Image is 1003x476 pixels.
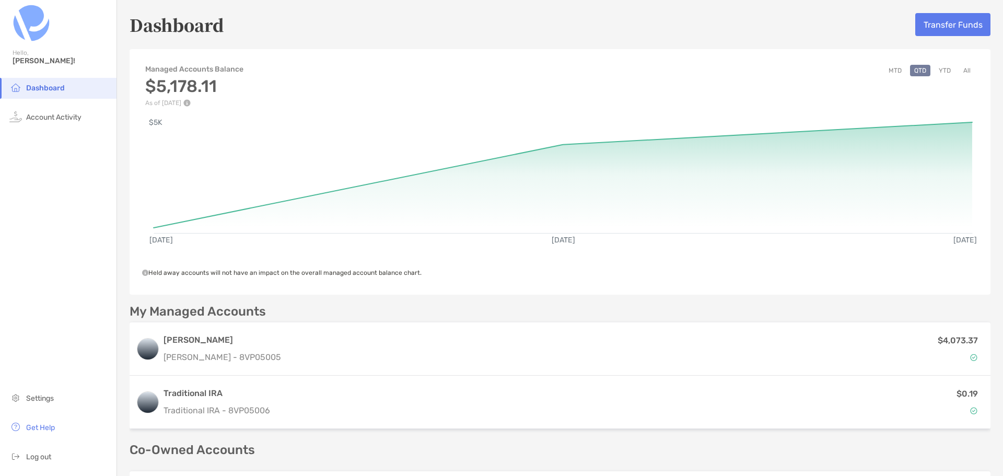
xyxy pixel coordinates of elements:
[970,407,977,414] img: Account Status icon
[130,444,990,457] p: Co-Owned Accounts
[145,99,243,107] p: As of [DATE]
[957,387,978,400] p: $0.19
[26,452,51,461] span: Log out
[910,65,930,76] button: QTD
[26,113,81,122] span: Account Activity
[970,354,977,361] img: Account Status icon
[183,99,191,107] img: Performance Info
[137,392,158,413] img: logo account
[9,110,22,123] img: activity icon
[26,423,55,432] span: Get Help
[938,334,978,347] p: $4,073.37
[26,394,54,403] span: Settings
[552,236,575,245] text: [DATE]
[145,76,243,96] h3: $5,178.11
[142,269,422,276] span: Held away accounts will not have an impact on the overall managed account balance chart.
[9,81,22,94] img: household icon
[130,305,266,318] p: My Managed Accounts
[13,56,110,65] span: [PERSON_NAME]!
[13,4,50,42] img: Zoe Logo
[9,421,22,433] img: get-help icon
[149,118,162,127] text: $5K
[137,339,158,359] img: logo account
[935,65,955,76] button: YTD
[130,13,224,37] h5: Dashboard
[959,65,975,76] button: All
[164,404,270,417] p: Traditional IRA - 8VP05006
[145,65,243,74] h4: Managed Accounts Balance
[149,236,173,245] text: [DATE]
[953,236,977,245] text: [DATE]
[164,387,270,400] h3: Traditional IRA
[9,391,22,404] img: settings icon
[26,84,65,92] span: Dashboard
[9,450,22,462] img: logout icon
[915,13,990,36] button: Transfer Funds
[164,334,281,346] h3: [PERSON_NAME]
[164,351,281,364] p: [PERSON_NAME] - 8VP05005
[884,65,906,76] button: MTD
